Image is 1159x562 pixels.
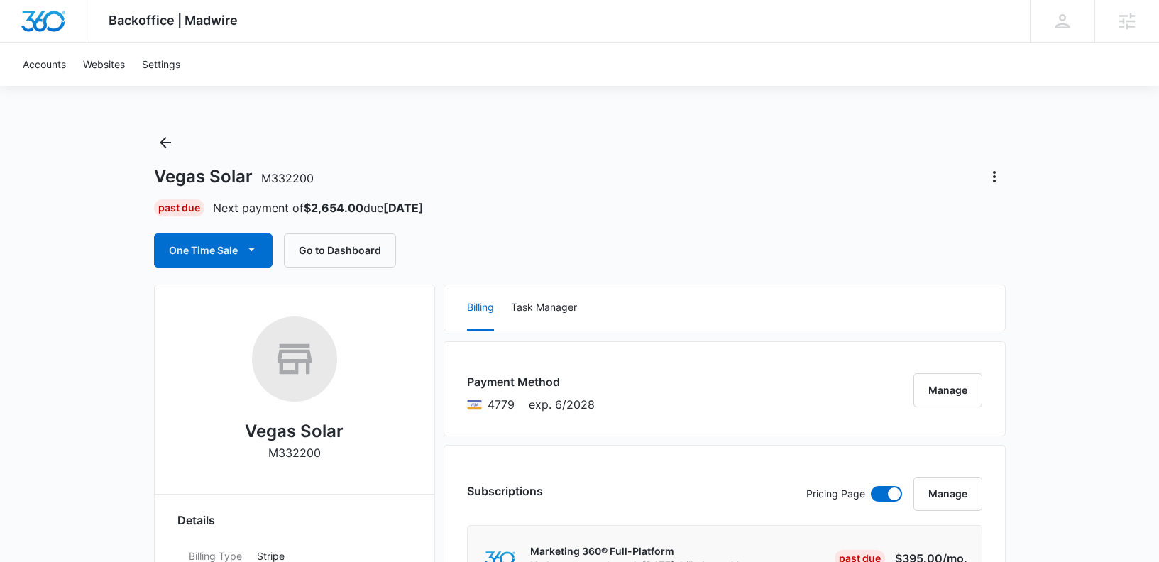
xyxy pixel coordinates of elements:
span: exp. 6/2028 [529,396,595,413]
h1: Vegas Solar [154,166,314,187]
button: Manage [913,477,982,511]
strong: [DATE] [383,201,424,215]
button: Billing [467,285,494,331]
button: One Time Sale [154,233,273,268]
strong: $2,654.00 [304,201,363,215]
h3: Payment Method [467,373,595,390]
a: Settings [133,43,189,86]
span: Backoffice | Madwire [109,13,238,28]
p: Marketing 360® Full-Platform [530,544,745,558]
button: Manage [913,373,982,407]
h2: Vegas Solar [245,419,344,444]
span: Details [177,512,215,529]
div: Past Due [154,199,204,216]
p: Pricing Page [806,486,865,502]
p: M332200 [268,444,321,461]
button: Actions [983,165,1006,188]
span: Visa ending with [488,396,515,413]
span: M332200 [261,171,314,185]
a: Accounts [14,43,75,86]
button: Task Manager [511,285,577,331]
p: Next payment of due [213,199,424,216]
h3: Subscriptions [467,483,543,500]
a: Websites [75,43,133,86]
button: Go to Dashboard [284,233,396,268]
button: Back [154,131,177,154]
